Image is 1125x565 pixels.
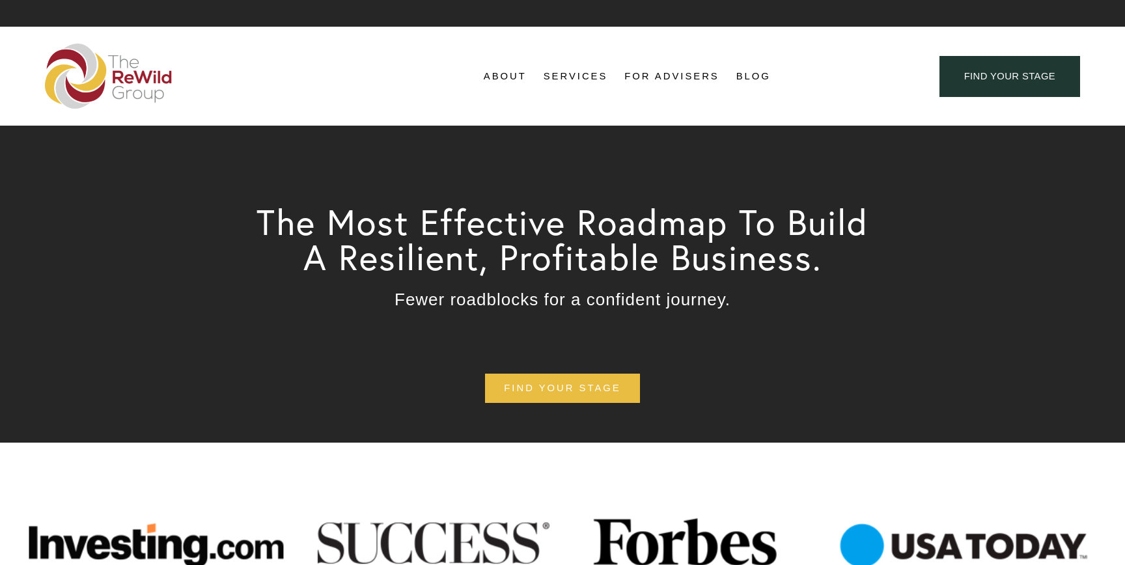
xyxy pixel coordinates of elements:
span: About [484,68,527,85]
a: find your stage [939,56,1080,97]
a: For Advisers [624,66,719,86]
a: find your stage [485,374,639,403]
img: The ReWild Group [45,44,173,109]
a: folder dropdown [544,66,608,86]
a: folder dropdown [484,66,527,86]
span: Fewer roadblocks for a confident journey. [395,290,730,309]
span: The Most Effective Roadmap To Build A Resilient, Profitable Business. [257,200,879,279]
span: Services [544,68,608,85]
a: Blog [736,66,771,86]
